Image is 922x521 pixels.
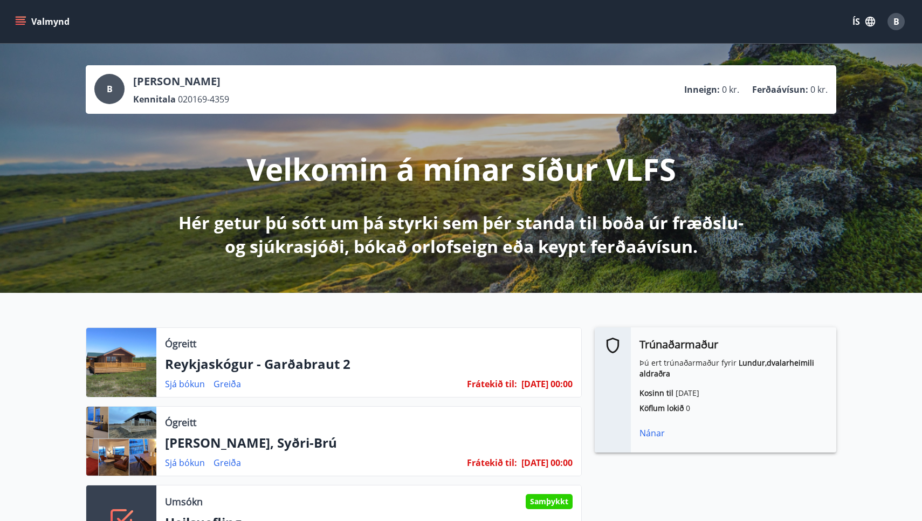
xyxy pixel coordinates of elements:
button: B [883,9,909,35]
p: Reykjaskógur - Garðabraut 2 [165,355,573,373]
span: Frátekið til : [467,378,517,390]
span: 0 kr. [810,84,828,95]
a: Greiða [214,457,241,469]
span: [DATE] 00:00 [521,457,573,469]
p: Hér getur þú sótt um þá styrki sem þér standa til boða úr fræðslu- og sjúkrasjóði, bókað orlofsei... [176,211,746,258]
p: Kennitala [133,93,176,105]
a: Sjá bókun [165,378,205,390]
p: [PERSON_NAME] [133,74,229,89]
p: Ferðaávísun : [752,84,808,95]
a: Greiða [214,378,241,390]
div: Nánar [639,427,828,440]
div: Samþykkt [526,494,573,509]
button: ÍS [847,12,881,31]
p: Ógreitt [165,337,196,351]
h6: Trúnaðarmaður [639,336,828,353]
p: [PERSON_NAME], Syðri-Brú [165,434,573,452]
span: 0 [686,403,690,413]
p: Kosinn til [639,388,828,399]
span: 0 kr. [722,84,739,95]
button: menu [13,12,74,31]
p: Umsókn [165,495,203,509]
p: Ógreitt [165,415,196,429]
p: Köflum lokið [639,403,828,414]
p: Velkomin á mínar síður VLFS [246,148,676,189]
span: B [107,83,113,95]
a: Sjá bókun [165,457,205,469]
span: 020169-4359 [178,93,229,105]
p: Þú ert trúnaðarmaður fyrir [639,358,828,379]
span: Frátekið til : [467,457,517,469]
p: Inneign : [684,84,720,95]
strong: Lundur,dvalarheimili aldraðra [639,358,814,379]
span: [DATE] 00:00 [521,378,573,390]
span: B [893,16,899,28]
span: [DATE] [676,388,699,398]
